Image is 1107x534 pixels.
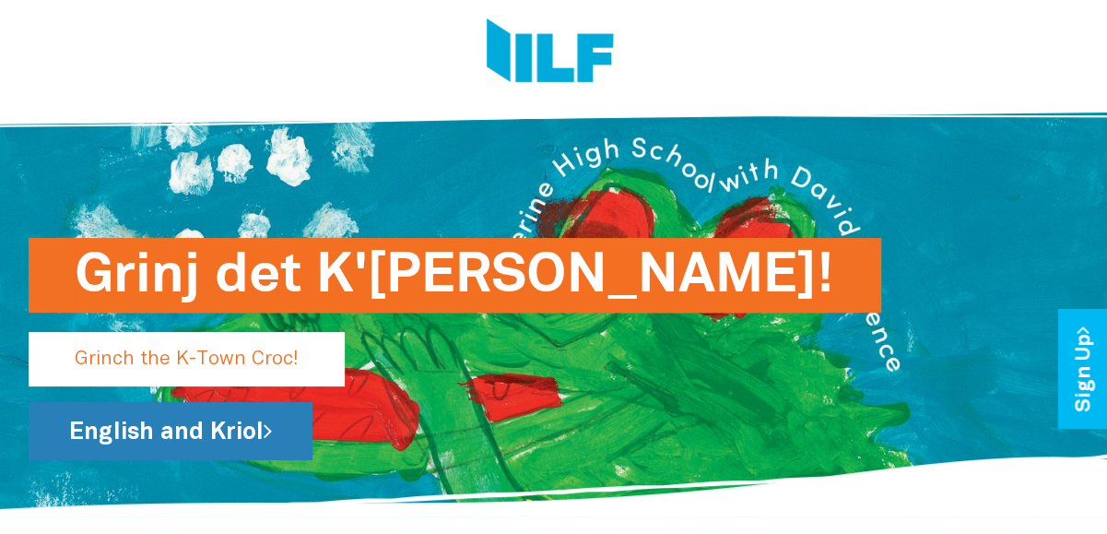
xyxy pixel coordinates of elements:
h1: Grinj det K'[PERSON_NAME]! [75,238,835,313]
p: Grinch the K-Town Croc! [29,332,345,386]
img: Logo [487,18,614,88]
a: Grinj det K'[PERSON_NAME]! [29,342,789,358]
a: English and Kriol [29,402,312,460]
